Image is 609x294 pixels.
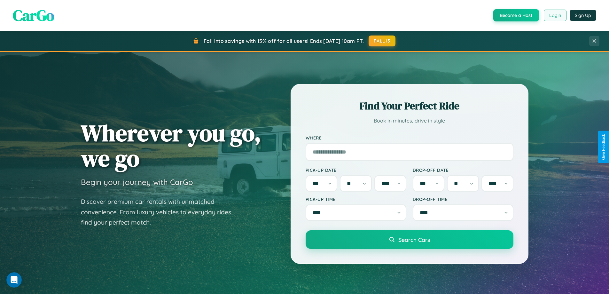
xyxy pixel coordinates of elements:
label: Pick-up Date [306,167,406,173]
h2: Find Your Perfect Ride [306,99,513,113]
label: Drop-off Time [413,196,513,202]
label: Drop-off Date [413,167,513,173]
button: FALL15 [369,36,395,46]
label: Pick-up Time [306,196,406,202]
div: Give Feedback [601,134,606,160]
button: Search Cars [306,230,513,249]
button: Login [544,10,566,21]
button: Sign Up [570,10,596,21]
label: Where [306,135,513,140]
button: Become a Host [493,9,539,21]
iframe: Intercom live chat [6,272,22,288]
h1: Wherever you go, we go [81,120,261,171]
p: Discover premium car rentals with unmatched convenience. From luxury vehicles to everyday rides, ... [81,196,241,228]
span: Search Cars [398,236,430,243]
p: Book in minutes, drive in style [306,116,513,125]
span: CarGo [13,5,54,26]
span: Fall into savings with 15% off for all users! Ends [DATE] 10am PT. [204,38,364,44]
h3: Begin your journey with CarGo [81,177,193,187]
